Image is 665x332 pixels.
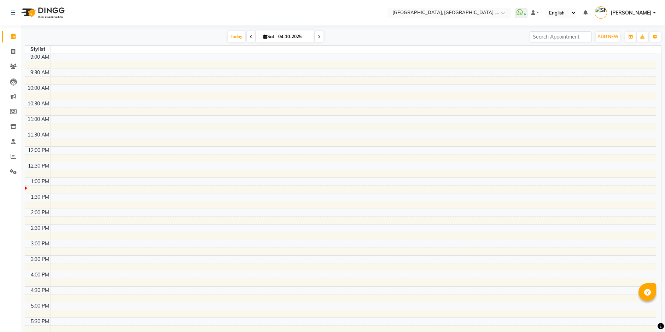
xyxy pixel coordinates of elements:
[276,31,311,42] input: 2025-10-04
[26,100,51,107] div: 10:30 AM
[228,31,245,42] span: Today
[29,209,51,216] div: 2:00 PM
[596,32,620,42] button: ADD NEW
[29,225,51,232] div: 2:30 PM
[26,116,51,123] div: 11:00 AM
[27,162,51,170] div: 12:30 PM
[635,304,658,325] iframe: chat widget
[29,193,51,201] div: 1:30 PM
[530,31,591,42] input: Search Appointment
[18,3,66,23] img: logo
[26,85,51,92] div: 10:00 AM
[611,9,652,17] span: [PERSON_NAME]
[27,147,51,154] div: 12:00 PM
[29,53,51,61] div: 9:00 AM
[29,240,51,247] div: 3:00 PM
[262,34,276,39] span: Sat
[29,256,51,263] div: 3:30 PM
[25,46,51,53] div: Stylist
[29,271,51,279] div: 4:00 PM
[597,34,618,39] span: ADD NEW
[29,318,51,325] div: 5:30 PM
[29,69,51,76] div: 9:30 AM
[26,131,51,139] div: 11:30 AM
[29,302,51,310] div: 5:00 PM
[595,6,607,19] img: Shahram
[29,178,51,185] div: 1:00 PM
[29,287,51,294] div: 4:30 PM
